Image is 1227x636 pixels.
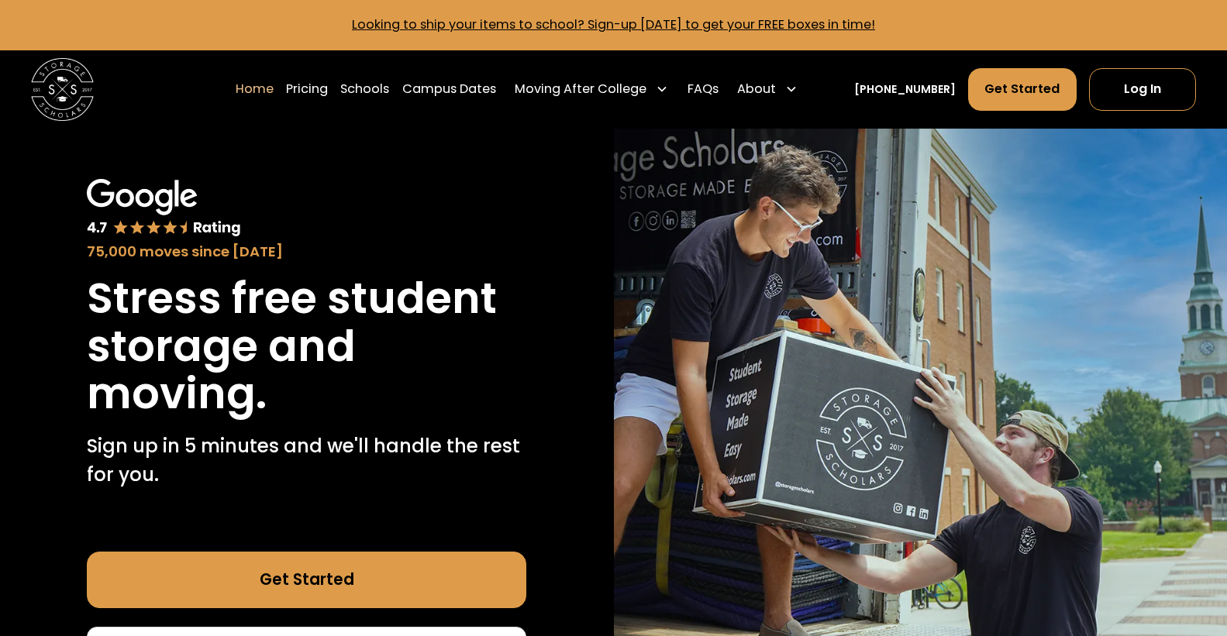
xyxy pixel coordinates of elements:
div: About [737,80,776,98]
a: Home [236,67,274,112]
a: Campus Dates [402,67,496,112]
div: Moving After College [515,80,646,98]
a: Log In [1089,68,1196,111]
a: Schools [340,67,389,112]
a: [PHONE_NUMBER] [854,81,956,98]
img: Storage Scholars main logo [31,58,94,121]
a: FAQs [688,67,719,112]
p: Sign up in 5 minutes and we'll handle the rest for you. [87,432,526,489]
h1: Stress free student storage and moving. [87,274,526,417]
div: Moving After College [508,67,675,112]
a: Pricing [286,67,328,112]
a: Looking to ship your items to school? Sign-up [DATE] to get your FREE boxes in time! [352,15,875,33]
div: 75,000 moves since [DATE] [87,241,526,262]
a: home [31,58,94,121]
div: About [731,67,805,112]
img: Google 4.7 star rating [87,179,240,238]
a: Get Started [87,552,526,608]
a: Get Started [968,68,1076,111]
